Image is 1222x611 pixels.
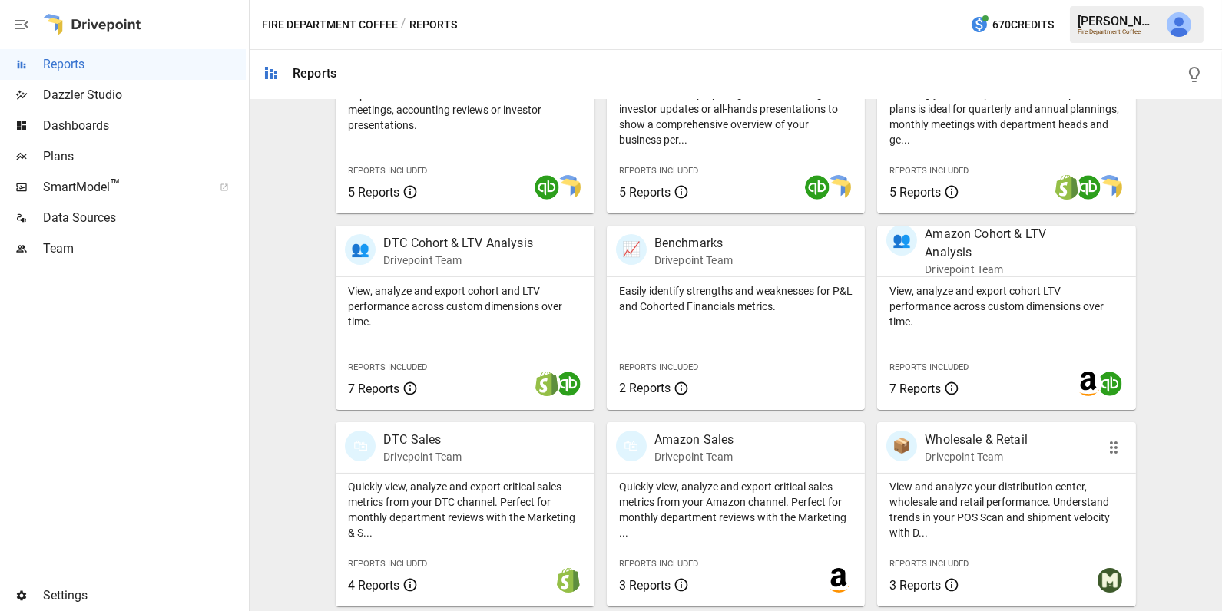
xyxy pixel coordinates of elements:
button: Julie Wilton [1157,3,1200,46]
div: 📈 [616,234,647,265]
span: Reports Included [619,362,698,372]
p: Amazon Sales [654,431,734,449]
span: 5 Reports [619,185,671,200]
p: Start here when preparing a board meeting, investor updates or all-hands presentations to show a ... [619,86,853,147]
img: quickbooks [535,175,559,200]
span: Dashboards [43,117,246,135]
span: Team [43,239,246,258]
p: Export the core financial statements for board meetings, accounting reviews or investor presentat... [348,87,582,133]
p: Drivepoint Team [383,449,462,464]
span: 4 Reports [348,578,399,593]
img: Julie Wilton [1167,12,1191,37]
p: View, analyze and export cohort LTV performance across custom dimensions over time. [889,283,1124,329]
div: [PERSON_NAME] [1078,14,1157,28]
p: Amazon Cohort & LTV Analysis [925,225,1086,262]
p: View, analyze and export cohort and LTV performance across custom dimensions over time. [348,283,582,329]
button: Fire Department Coffee [262,15,398,35]
p: Drivepoint Team [925,449,1028,464]
p: DTC Cohort & LTV Analysis [383,234,533,253]
span: 5 Reports [348,185,399,200]
span: Reports Included [348,559,427,569]
img: quickbooks [1098,372,1122,396]
p: Quickly view, analyze and export critical sales metrics from your Amazon channel. Perfect for mon... [619,479,853,540]
span: Data Sources [43,209,246,227]
div: Reports [293,66,336,81]
p: Drivepoint Team [654,253,733,268]
img: quickbooks [805,175,830,200]
p: Drivepoint Team [925,262,1086,277]
img: shopify [1055,175,1079,200]
span: Reports Included [889,166,969,176]
img: smart model [826,175,851,200]
span: Reports Included [889,559,969,569]
div: Fire Department Coffee [1078,28,1157,35]
p: View and analyze your distribution center, wholesale and retail performance. Understand trends in... [889,479,1124,540]
span: Reports Included [619,166,698,176]
img: smart model [556,175,581,200]
span: SmartModel [43,178,203,197]
p: Drivepoint Team [383,253,533,268]
span: Reports Included [889,362,969,372]
div: 🛍 [616,431,647,461]
img: shopify [535,372,559,396]
p: Drivepoint Team [654,449,734,464]
span: 3 Reports [619,578,671,593]
span: Reports Included [348,362,427,372]
span: Settings [43,586,246,605]
img: shopify [556,568,581,593]
span: 3 Reports [889,578,941,593]
p: Wholesale & Retail [925,431,1028,449]
span: Dazzler Studio [43,86,246,104]
span: Reports Included [619,559,698,569]
span: 5 Reports [889,185,941,200]
img: quickbooks [556,372,581,396]
span: 7 Reports [889,381,941,396]
img: quickbooks [1076,175,1101,200]
span: 7 Reports [348,381,399,396]
div: / [401,15,406,35]
div: 📦 [886,431,917,461]
p: Showing your firm's performance compared to plans is ideal for quarterly and annual plannings, mo... [889,86,1124,147]
div: 👥 [345,234,376,265]
span: 2 Reports [619,381,671,395]
button: 670Credits [964,11,1060,39]
span: 670 Credits [992,15,1054,35]
span: Reports [43,55,246,74]
div: 👥 [886,225,917,256]
span: ™ [110,176,121,195]
p: Quickly view, analyze and export critical sales metrics from your DTC channel. Perfect for monthl... [348,479,582,540]
img: smart model [1098,175,1122,200]
div: 🛍 [345,431,376,461]
img: amazon [1076,372,1101,396]
p: Benchmarks [654,234,733,253]
img: muffindata [1098,568,1122,593]
p: DTC Sales [383,431,462,449]
span: Reports Included [348,166,427,176]
p: Easily identify strengths and weaknesses for P&L and Cohorted Financials metrics. [619,283,853,314]
span: Plans [43,147,246,166]
img: amazon [826,568,851,593]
